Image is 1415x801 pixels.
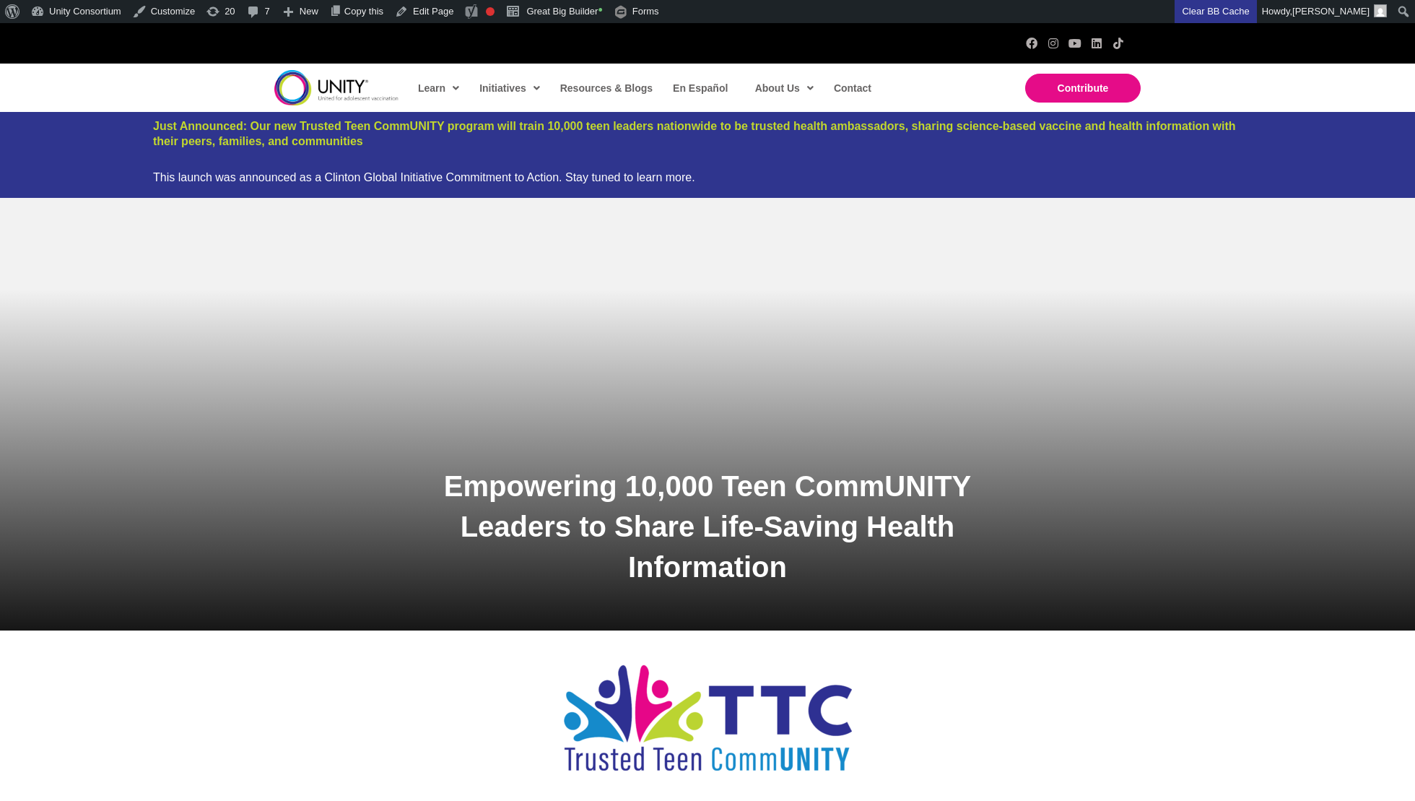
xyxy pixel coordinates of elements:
img: Trusted Teen Community_LANDSCAPE [563,659,852,771]
img: unity-logo-dark [274,70,399,105]
a: Just Announced: Our new Trusted Teen CommUNITY program will train 10,000 teen leaders nationwide ... [153,120,1236,147]
span: Contribute [1058,82,1109,94]
a: Facebook [1026,38,1037,49]
span: Empowering 10,000 Teen CommUNITY Leaders to Share Life-Saving Health Information [444,470,972,583]
a: Contribute [1025,74,1141,103]
span: En Español [673,82,728,94]
a: Resources & Blogs [553,72,658,105]
span: About Us [755,77,814,99]
span: [PERSON_NAME] [1292,6,1370,17]
a: Contact [827,72,877,105]
div: This launch was announced as a Clinton Global Initiative Commitment to Action. Stay tuned to lear... [153,170,1262,184]
span: Initiatives [479,77,540,99]
span: Contact [834,82,871,94]
a: Instagram [1048,38,1059,49]
span: Learn [418,77,459,99]
a: En Español [666,72,733,105]
div: Focus keyphrase not set [486,7,495,16]
span: • [598,3,602,17]
a: About Us [748,72,819,105]
span: Resources & Blogs [560,82,653,94]
a: LinkedIn [1091,38,1102,49]
a: YouTube [1069,38,1081,49]
a: TikTok [1113,38,1124,49]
